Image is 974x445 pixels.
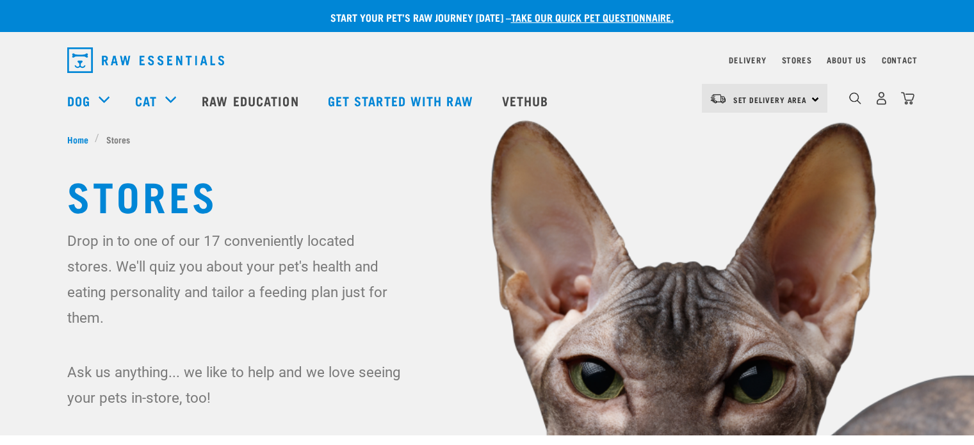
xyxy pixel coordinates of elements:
a: take our quick pet questionnaire. [511,14,674,20]
img: van-moving.png [710,93,727,104]
span: Home [67,133,88,146]
p: Drop in to one of our 17 conveniently located stores. We'll quiz you about your pet's health and ... [67,228,403,330]
img: user.png [875,92,888,105]
a: Get started with Raw [315,75,489,126]
h1: Stores [67,172,907,218]
a: Raw Education [189,75,314,126]
a: Home [67,133,95,146]
img: home-icon-1@2x.png [849,92,861,104]
a: Delivery [729,58,766,62]
a: Stores [782,58,812,62]
a: About Us [827,58,866,62]
a: Cat [135,91,157,110]
a: Vethub [489,75,565,126]
img: Raw Essentials Logo [67,47,224,73]
a: Contact [882,58,918,62]
span: Set Delivery Area [733,97,808,102]
nav: breadcrumbs [67,133,907,146]
img: home-icon@2x.png [901,92,914,105]
a: Dog [67,91,90,110]
nav: dropdown navigation [57,42,918,78]
p: Ask us anything... we like to help and we love seeing your pets in-store, too! [67,359,403,410]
